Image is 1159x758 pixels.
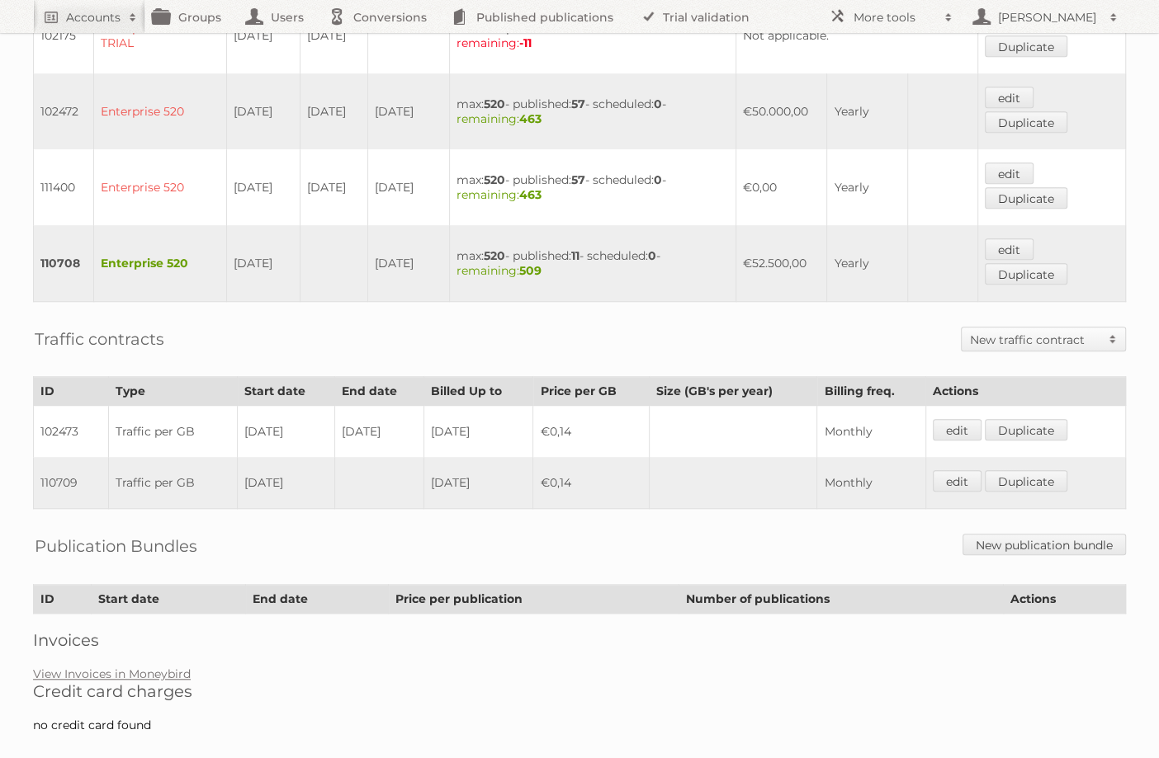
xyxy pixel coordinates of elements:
[449,225,736,302] td: max: - published: - scheduled: -
[827,73,907,149] td: Yearly
[91,585,245,614] th: Start date
[484,172,505,187] strong: 520
[649,377,817,406] th: Size (GB's per year)
[519,263,542,278] strong: 509
[227,73,300,149] td: [DATE]
[449,73,736,149] td: max: - published: - scheduled: -
[994,9,1101,26] h2: [PERSON_NAME]
[109,406,238,458] td: Traffic per GB
[300,73,367,149] td: [DATE]
[457,187,542,202] span: remaining:
[817,457,925,509] td: Monthly
[238,457,334,509] td: [DATE]
[985,470,1067,492] a: Duplicate
[34,73,94,149] td: 102472
[33,666,191,681] a: View Invoices in Moneybird
[457,111,542,126] span: remaining:
[963,534,1126,555] a: New publication bundle
[227,225,300,302] td: [DATE]
[571,97,585,111] strong: 57
[985,187,1067,209] a: Duplicate
[457,35,532,50] span: remaining:
[736,225,827,302] td: €52.500,00
[736,149,827,225] td: €0,00
[654,97,662,111] strong: 0
[34,377,109,406] th: ID
[925,377,1125,406] th: Actions
[985,35,1067,57] a: Duplicate
[1003,585,1125,614] th: Actions
[736,73,827,149] td: €50.000,00
[484,248,505,263] strong: 520
[423,406,533,458] td: [DATE]
[985,111,1067,133] a: Duplicate
[35,327,164,351] h2: Traffic contracts
[34,225,94,302] td: 110708
[334,406,423,458] td: [DATE]
[109,457,238,509] td: Traffic per GB
[33,681,1126,701] h2: Credit card charges
[933,470,982,492] a: edit
[519,187,542,202] strong: 463
[368,225,450,302] td: [DATE]
[66,9,121,26] h2: Accounts
[94,149,227,225] td: Enterprise 520
[34,149,94,225] td: 111400
[389,585,679,614] th: Price per publication
[985,238,1034,260] a: edit
[368,73,450,149] td: [DATE]
[985,263,1067,285] a: Duplicate
[985,87,1034,108] a: edit
[533,406,649,458] td: €0,14
[827,149,907,225] td: Yearly
[679,585,1003,614] th: Number of publications
[423,457,533,509] td: [DATE]
[827,225,907,302] td: Yearly
[962,327,1125,351] a: New traffic contract
[970,332,1100,348] h2: New traffic contract
[300,149,367,225] td: [DATE]
[817,406,925,458] td: Monthly
[94,73,227,149] td: Enterprise 520
[34,457,109,509] td: 110709
[571,248,579,263] strong: 11
[94,225,227,302] td: Enterprise 520
[519,35,532,50] strong: -11
[238,377,334,406] th: Start date
[238,406,334,458] td: [DATE]
[985,162,1034,184] a: edit
[34,585,92,614] th: ID
[533,457,649,509] td: €0,14
[227,149,300,225] td: [DATE]
[334,377,423,406] th: End date
[34,406,109,458] td: 102473
[654,172,662,187] strong: 0
[933,419,982,440] a: edit
[571,172,585,187] strong: 57
[33,630,1126,650] h2: Invoices
[484,97,505,111] strong: 520
[109,377,238,406] th: Type
[368,149,450,225] td: [DATE]
[985,419,1067,440] a: Duplicate
[246,585,389,614] th: End date
[35,534,197,558] h2: Publication Bundles
[449,149,736,225] td: max: - published: - scheduled: -
[648,248,656,263] strong: 0
[457,263,542,278] span: remaining:
[533,377,649,406] th: Price per GB
[423,377,533,406] th: Billed Up to
[854,9,936,26] h2: More tools
[817,377,925,406] th: Billing freq.
[519,111,542,126] strong: 463
[1100,327,1125,351] span: Toggle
